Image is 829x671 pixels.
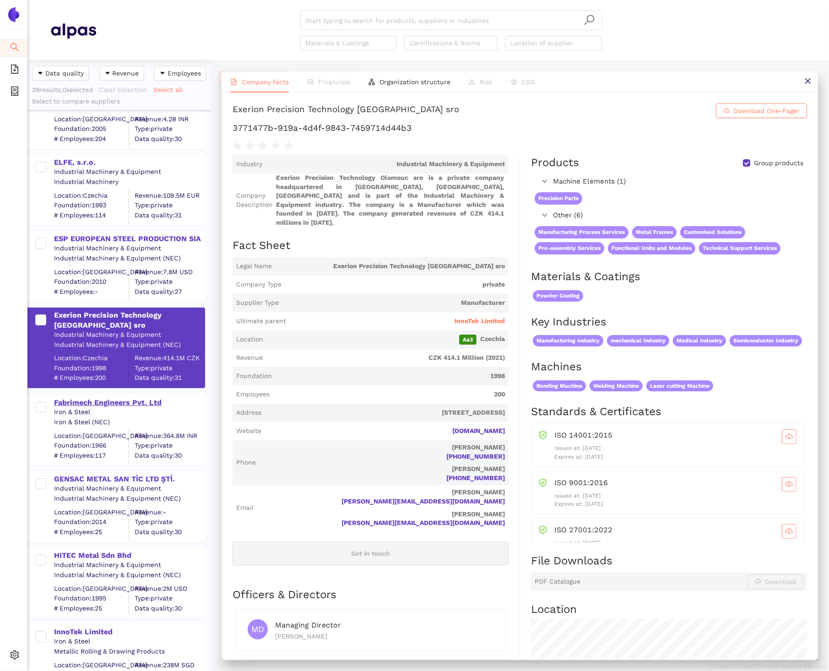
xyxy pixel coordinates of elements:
[54,431,129,440] div: Location: [GEOGRAPHIC_DATA]
[99,66,144,81] button: caret-downRevenue
[522,78,535,86] span: ESG
[54,114,129,124] div: Location: [GEOGRAPHIC_DATA]
[680,226,745,238] span: Customised Solutions
[54,287,129,296] span: # Employees: -
[135,191,204,200] div: Revenue: 109.5M EUR
[45,68,84,78] span: Data quality
[782,524,796,539] button: cloud-download
[646,380,713,392] span: Laser cutting Machine
[54,373,129,383] span: # Employees: 200
[32,66,89,81] button: caret-downData quality
[539,524,547,534] span: safety-certificate
[533,380,586,392] span: Bending Machine
[282,298,505,308] span: Manufacturer
[632,226,677,238] span: Metal Frames
[135,114,204,124] div: Revenue: 4.2B INR
[730,335,802,346] span: Semiconductor Industry
[54,494,204,503] div: Industrial Machinery & Equipment (NEC)
[531,602,807,617] h2: Location
[257,510,505,519] p: [PERSON_NAME]
[750,159,807,168] span: Group products
[531,314,807,330] h2: Key Industries
[267,335,505,345] span: Czechia
[135,354,204,363] div: Revenue: 414.1M CZK
[54,660,129,670] div: Location: [GEOGRAPHIC_DATA]
[233,238,509,254] h2: Fact Sheet
[554,429,796,444] div: ISO 14001:2015
[154,66,206,81] button: caret-downEmployees
[54,508,129,517] div: Location: [GEOGRAPHIC_DATA]
[531,174,806,189] div: Machine Elements (1)
[233,587,509,603] h2: Officers & Directors
[54,408,204,417] div: Iron & Steel
[242,78,289,86] span: Company facts
[318,78,350,86] span: Financials
[153,85,183,95] span: Select all
[531,359,807,375] h2: Machines
[135,201,204,210] span: Type: private
[266,160,505,169] span: Industrial Machinery & Equipment
[6,7,21,22] img: Logo
[554,539,796,547] p: Issued at: [DATE]
[135,277,204,287] span: Type: private
[231,79,237,85] span: file-text
[236,335,263,344] span: Location
[104,70,111,77] span: caret-down
[54,267,129,276] div: Location: [GEOGRAPHIC_DATA]
[54,234,204,244] div: ESP EUROPEAN STEEL PRODUCTION SIA
[480,78,493,86] span: Risk
[275,631,494,641] div: [PERSON_NAME]
[135,441,204,450] span: Type: private
[159,70,166,77] span: caret-down
[54,441,129,450] span: Foundation: 1966
[469,79,475,85] span: warning
[54,340,204,349] div: Industrial Machinery & Equipment (NEC)
[584,14,595,26] span: search
[535,226,629,238] span: Manufacturing Process Services
[54,191,129,200] div: Location: Czechia
[236,372,272,381] span: Foundation
[135,660,204,670] div: Revenue: 238M SGD
[236,458,256,467] span: Phone
[531,208,806,223] div: Other (6)
[590,380,643,392] span: Welding Machine
[236,408,261,417] span: Address
[54,637,204,646] div: Iron & Steel
[554,524,796,539] div: ISO 27001:2022
[533,335,603,346] span: Manufacturing Industry
[54,354,129,363] div: Location: Czechia
[554,500,796,509] p: Expires at: [DATE]
[98,82,153,97] button: Clear Selection
[236,298,279,308] span: Supplier Type
[553,210,802,221] span: Other (6)
[135,211,204,220] span: Data quality: 31
[135,287,204,296] span: Data quality: 27
[542,212,547,218] span: right
[723,108,730,115] span: cloud-download
[54,101,204,110] div: Industrial Machinery & Equipment (NEC)
[54,584,129,593] div: Location: [GEOGRAPHIC_DATA]
[135,431,204,440] div: Revenue: 364.8M INR
[54,451,129,460] span: # Employees: 117
[699,242,780,254] span: Technical Support Services
[782,481,796,488] span: cloud-download
[608,242,695,254] span: Functional Units and Modules
[733,106,800,116] span: Download One-Pager
[276,173,505,227] span: Exerion Precision Technology Olomouc sro is a private company headquartered in [GEOGRAPHIC_DATA],...
[135,508,204,517] div: Revenue: -
[539,477,547,487] span: safety-certificate
[531,155,579,171] div: Products
[135,373,204,383] span: Data quality: 31
[54,398,204,408] div: Fabrimech Engineers Pvt. Ltd
[168,68,201,78] span: Employees
[539,429,547,439] span: safety-certificate
[379,78,450,86] span: Organization structure
[233,141,242,151] span: star
[531,269,807,285] h2: Materials & Coatings
[54,178,204,187] div: Industrial Machinery
[54,418,204,427] div: Iron & Steel (NEC)
[307,79,314,85] span: fund-view
[251,619,264,639] span: MD
[804,77,812,85] span: close
[260,465,505,474] p: [PERSON_NAME]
